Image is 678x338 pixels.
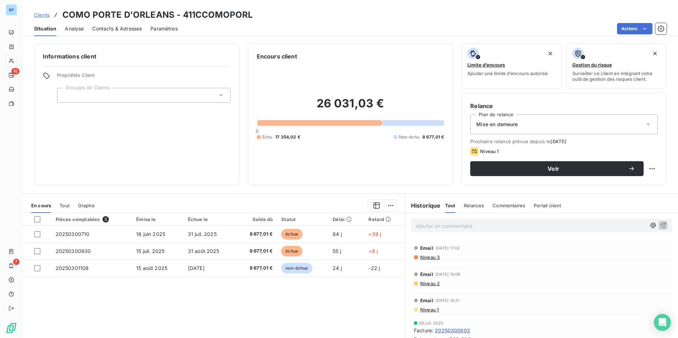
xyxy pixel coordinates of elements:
[333,265,342,271] span: 24 j
[419,307,439,312] span: Niveau 1
[461,43,562,89] button: Limite d’encoursAjouter une limite d’encours autorisé
[419,321,443,325] span: 29 juil. 2025
[62,9,253,21] h3: COMO PORTE D'ORLEANS - 411CCOMOPORL
[56,216,128,222] div: Pièces comptables
[92,25,142,32] span: Contacts & Adresses
[420,271,433,277] span: Email
[275,134,300,140] span: 17 354,02 €
[63,92,69,98] input: Ajouter une valeur
[240,248,273,255] span: 8 677,01 €
[445,203,456,208] span: Tout
[78,203,95,208] span: Graphe
[419,254,440,260] span: Niveau 3
[333,216,360,222] div: Délai
[419,281,440,286] span: Niveau 2
[257,96,444,118] h2: 26 031,03 €
[188,265,205,271] span: [DATE]
[257,52,297,61] h6: Encours client
[34,11,50,18] a: Clients
[240,216,273,222] div: Solde dû
[470,102,658,110] h6: Relance
[470,139,658,144] span: Prochaine relance prévue depuis le
[617,23,652,34] button: Actions
[414,327,433,334] span: Facture :
[188,248,219,254] span: 31 août 2025
[480,148,499,154] span: Niveau 1
[493,203,525,208] span: Commentaires
[136,248,165,254] span: 15 juil. 2025
[572,62,612,68] span: Gestion du risque
[399,134,419,140] span: Non-échu
[550,139,566,144] span: [DATE]
[333,248,341,254] span: 55 j
[333,231,342,237] span: 84 j
[368,248,378,254] span: +8 j
[56,231,90,237] span: 20250300710
[56,248,91,254] span: 20250300930
[368,265,380,271] span: -22 j
[60,203,70,208] span: Tout
[136,216,179,222] div: Émise le
[435,272,461,276] span: [DATE] 10:06
[262,134,273,140] span: Échu
[240,231,273,238] span: 8 677,01 €
[57,72,230,82] span: Propriétés Client
[420,298,433,303] span: Email
[467,71,548,76] span: Ajouter une limite d’encours autorisé
[572,71,661,82] span: Surveiller ce client en intégrant votre outil de gestion des risques client.
[281,246,302,257] span: échue
[479,166,628,171] span: Voir
[422,134,444,140] span: 8 677,01 €
[368,231,381,237] span: +39 j
[240,265,273,272] span: 8 677,01 €
[188,231,217,237] span: 31 juil. 2025
[566,43,667,89] button: Gestion du risqueSurveiller ce client en intégrant votre outil de gestion des risques client.
[34,12,50,18] span: Clients
[6,4,17,16] div: BP
[405,201,441,210] h6: Historique
[65,25,84,32] span: Analyse
[654,314,671,331] div: Open Intercom Messenger
[150,25,178,32] span: Paramètres
[281,216,324,222] div: Statut
[368,216,401,222] div: Retard
[281,263,312,274] span: non-échue
[256,128,259,134] span: 0
[188,216,232,222] div: Échue le
[43,52,230,61] h6: Informations client
[11,68,20,74] span: 10
[435,298,460,303] span: [DATE] 16:21
[56,265,89,271] span: 20250301108
[435,246,460,250] span: [DATE] 17:02
[31,203,51,208] span: En cours
[13,259,20,265] span: 7
[467,62,505,68] span: Limite d’encours
[476,121,518,128] span: Mise en demeure
[534,203,561,208] span: Portail client
[464,203,484,208] span: Relances
[420,245,433,251] span: Email
[6,322,17,334] img: Logo LeanPay
[435,327,470,334] span: 20250300802
[470,161,644,176] button: Voir
[136,265,167,271] span: 15 août 2025
[34,25,56,32] span: Situation
[136,231,165,237] span: 16 juin 2025
[102,216,109,222] span: 3
[281,229,302,240] span: échue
